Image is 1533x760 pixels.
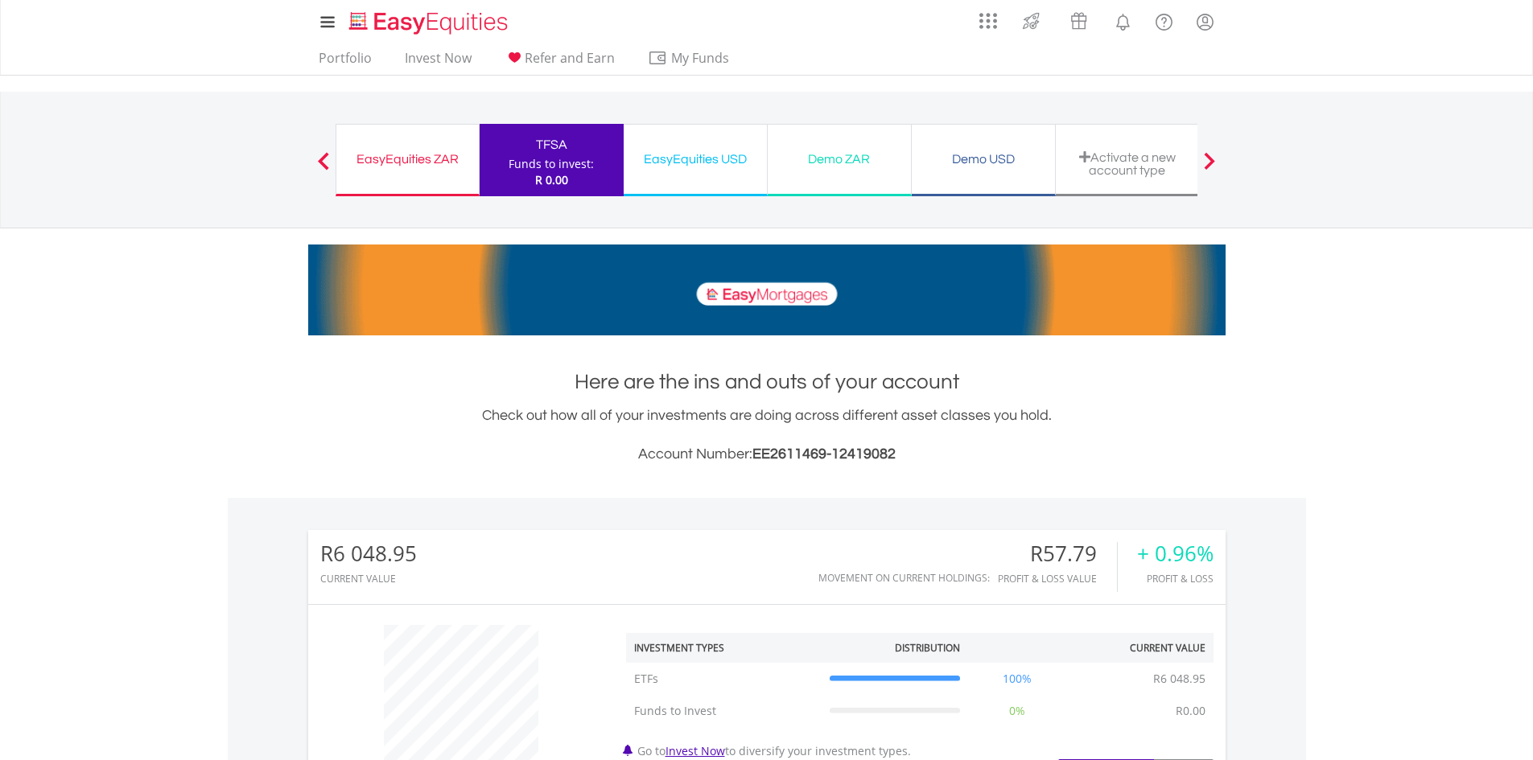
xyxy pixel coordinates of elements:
[1065,8,1092,34] img: vouchers-v2.svg
[1137,542,1214,565] div: + 0.96%
[498,50,621,75] a: Refer and Earn
[1145,663,1214,695] td: R6 048.95
[1144,4,1185,36] a: FAQ's and Support
[968,695,1066,727] td: 0%
[308,405,1226,466] div: Check out how all of your investments are doing across different asset classes you hold.
[535,172,568,187] span: R 0.00
[752,446,896,462] span: EE2611469-12419082
[1055,4,1102,34] a: Vouchers
[648,47,753,68] span: My Funds
[1066,633,1214,663] th: Current Value
[969,4,1008,30] a: AppsGrid
[666,743,725,758] a: Invest Now
[1102,4,1144,36] a: Notifications
[626,633,822,663] th: Investment Types
[1018,8,1045,34] img: thrive-v2.svg
[308,443,1226,466] h3: Account Number:
[308,244,1226,335] img: EasyMortage Promotion Banner
[346,148,469,170] div: EasyEquities ZAR
[921,148,1045,170] div: Demo USD
[1168,695,1214,727] td: R0.00
[895,641,960,655] div: Distribution
[626,663,822,695] td: ETFs
[320,573,417,584] div: CURRENT VALUE
[1065,150,1189,177] div: Activate a new account type
[968,663,1066,695] td: 100%
[525,49,615,67] span: Refer and Earn
[979,12,997,30] img: grid-menu-icon.svg
[312,50,378,75] a: Portfolio
[489,134,614,156] div: TFSA
[626,695,822,727] td: Funds to Invest
[633,148,757,170] div: EasyEquities USD
[1137,573,1214,584] div: Profit & Loss
[398,50,478,75] a: Invest Now
[998,542,1117,565] div: R57.79
[343,4,514,36] a: Home page
[509,156,594,172] div: Funds to invest:
[320,542,417,565] div: R6 048.95
[346,10,514,36] img: EasyEquities_Logo.png
[308,368,1226,396] h1: Here are the ins and outs of your account
[998,573,1117,584] div: Profit & Loss Value
[777,148,901,170] div: Demo ZAR
[1185,4,1226,39] a: My Profile
[818,573,990,583] div: Movement on Current Holdings:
